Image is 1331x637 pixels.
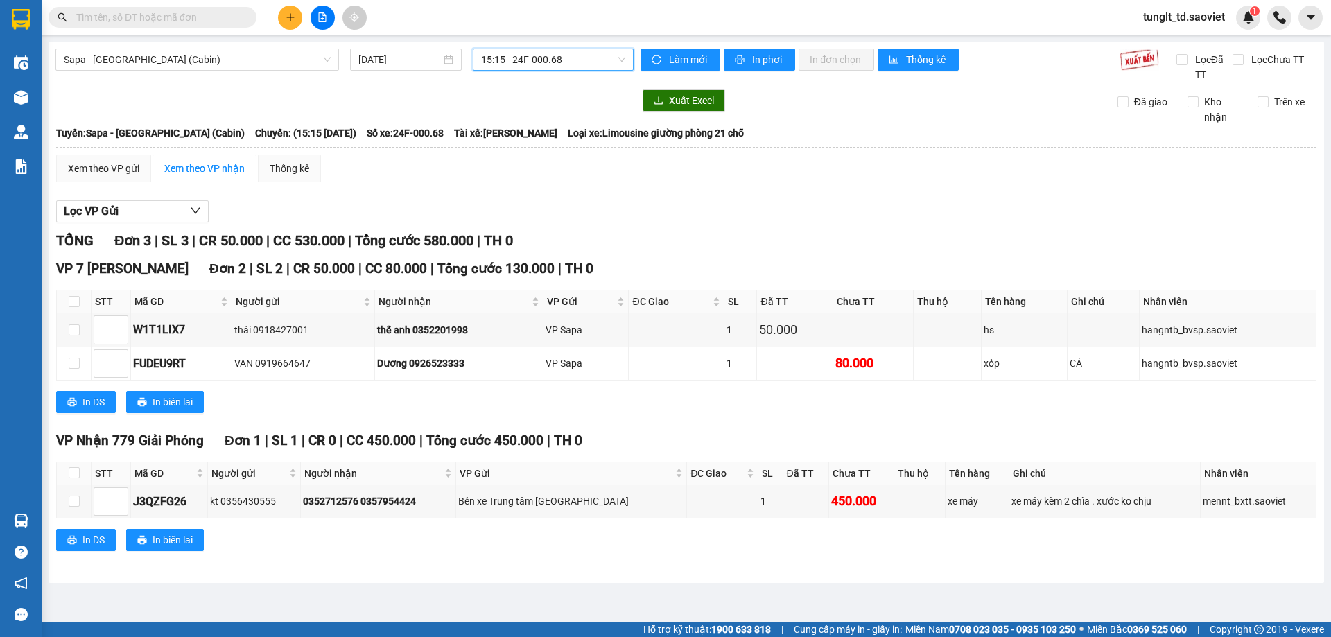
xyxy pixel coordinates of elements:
[543,313,629,347] td: VP Sapa
[355,232,473,249] span: Tổng cước 580.000
[164,161,245,176] div: Xem theo VP nhận
[342,6,367,30] button: aim
[1142,322,1314,338] div: hangntb_bvsp.saoviet
[1127,624,1187,635] strong: 0369 525 060
[1305,11,1317,24] span: caret-down
[1140,290,1316,313] th: Nhân viên
[162,232,189,249] span: SL 3
[15,577,28,590] span: notification
[1009,462,1200,485] th: Ghi chú
[340,433,343,448] span: |
[126,529,204,551] button: printerIn biên lai
[454,125,557,141] span: Tài xế: [PERSON_NAME]
[273,232,345,249] span: CC 530.000
[56,128,245,139] b: Tuyến: Sapa - [GEOGRAPHIC_DATA] (Cabin)
[632,294,710,309] span: ĐC Giao
[643,622,771,637] span: Hỗ trợ kỹ thuật:
[153,394,193,410] span: In biên lai
[568,125,744,141] span: Loại xe: Limousine giường phòng 21 chỗ
[949,624,1076,635] strong: 0708 023 035 - 0935 103 250
[209,261,246,277] span: Đơn 2
[1269,94,1310,110] span: Trên xe
[134,294,218,309] span: Mã GD
[293,261,355,277] span: CR 50.000
[652,55,663,66] span: sync
[752,52,784,67] span: In phơi
[114,232,151,249] span: Đơn 3
[153,532,193,548] span: In biên lai
[669,52,709,67] span: Làm mới
[1129,94,1173,110] span: Đã giao
[14,159,28,174] img: solution-icon
[669,93,714,108] span: Xuất Excel
[58,12,67,22] span: search
[190,205,201,216] span: down
[724,49,795,71] button: printerIn phơi
[1197,622,1199,637] span: |
[948,494,1007,509] div: xe máy
[137,397,147,408] span: printer
[758,462,783,485] th: SL
[266,232,270,249] span: |
[724,290,758,313] th: SL
[477,232,480,249] span: |
[15,608,28,621] span: message
[199,232,263,249] span: CR 50.000
[558,261,562,277] span: |
[377,356,541,371] div: Dương 0926523333
[250,261,253,277] span: |
[56,200,209,222] button: Lọc VP Gửi
[543,347,629,381] td: VP Sapa
[799,49,874,71] button: In đơn chọn
[270,161,309,176] div: Thống kê
[92,290,131,313] th: STT
[234,322,372,338] div: thái 0918427001
[358,261,362,277] span: |
[1252,6,1257,16] span: 1
[155,232,158,249] span: |
[1120,49,1159,71] img: 9k=
[56,529,116,551] button: printerIn DS
[1199,94,1247,125] span: Kho nhận
[547,294,614,309] span: VP Gửi
[727,322,755,338] div: 1
[1250,6,1260,16] sup: 1
[365,261,427,277] span: CC 80.000
[878,49,959,71] button: bar-chartThống kê
[82,394,105,410] span: In DS
[783,462,829,485] th: Đã TT
[1068,290,1140,313] th: Ghi chú
[211,466,286,481] span: Người gửi
[914,290,982,313] th: Thu hộ
[67,397,77,408] span: printer
[794,622,902,637] span: Cung cấp máy in - giấy in:
[1070,356,1137,371] div: CÁ
[349,12,359,22] span: aim
[304,466,442,481] span: Người nhận
[946,462,1009,485] th: Tên hàng
[131,347,232,381] td: FUDEU9RT
[546,322,626,338] div: VP Sapa
[64,202,119,220] span: Lọc VP Gửi
[367,125,444,141] span: Số xe: 24F-000.68
[984,356,1064,371] div: xốp
[92,462,131,485] th: STT
[1254,625,1264,634] span: copyright
[565,261,593,277] span: TH 0
[456,485,687,518] td: Bến xe Trung tâm Lào Cai
[982,290,1067,313] th: Tên hàng
[484,232,513,249] span: TH 0
[56,232,94,249] span: TỔNG
[379,294,529,309] span: Người nhận
[67,535,77,546] span: printer
[64,49,331,70] span: Sapa - Hà Nội (Cabin)
[302,433,305,448] span: |
[133,355,229,372] div: FUDEU9RT
[419,433,423,448] span: |
[56,261,189,277] span: VP 7 [PERSON_NAME]
[781,622,783,637] span: |
[311,6,335,30] button: file-add
[654,96,663,107] span: download
[833,290,914,313] th: Chưa TT
[377,322,541,338] div: thế anh 0352201998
